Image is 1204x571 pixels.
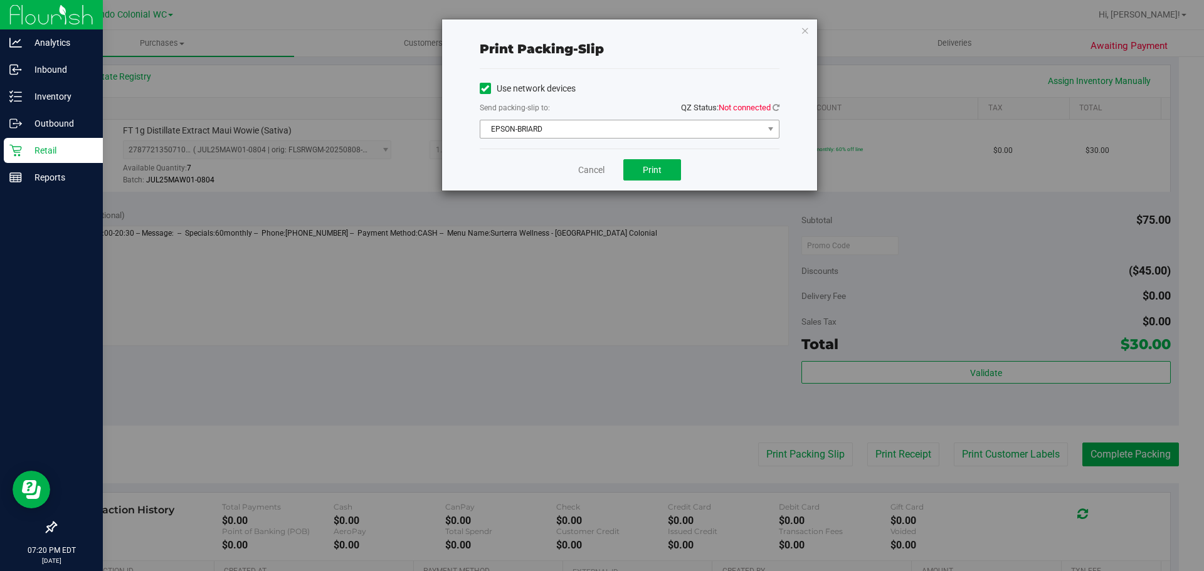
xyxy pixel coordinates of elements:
[480,41,604,56] span: Print packing-slip
[681,103,779,112] span: QZ Status:
[9,171,22,184] inline-svg: Reports
[9,63,22,76] inline-svg: Inbound
[763,120,778,138] span: select
[480,102,550,113] label: Send packing-slip to:
[480,120,763,138] span: EPSON-BRIARD
[22,116,97,131] p: Outbound
[6,545,97,556] p: 07:20 PM EDT
[9,144,22,157] inline-svg: Retail
[13,471,50,508] iframe: Resource center
[480,82,576,95] label: Use network devices
[6,556,97,565] p: [DATE]
[578,164,605,177] a: Cancel
[22,143,97,158] p: Retail
[643,165,662,175] span: Print
[22,170,97,185] p: Reports
[719,103,771,112] span: Not connected
[22,35,97,50] p: Analytics
[9,117,22,130] inline-svg: Outbound
[623,159,681,181] button: Print
[9,36,22,49] inline-svg: Analytics
[22,89,97,104] p: Inventory
[22,62,97,77] p: Inbound
[9,90,22,103] inline-svg: Inventory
